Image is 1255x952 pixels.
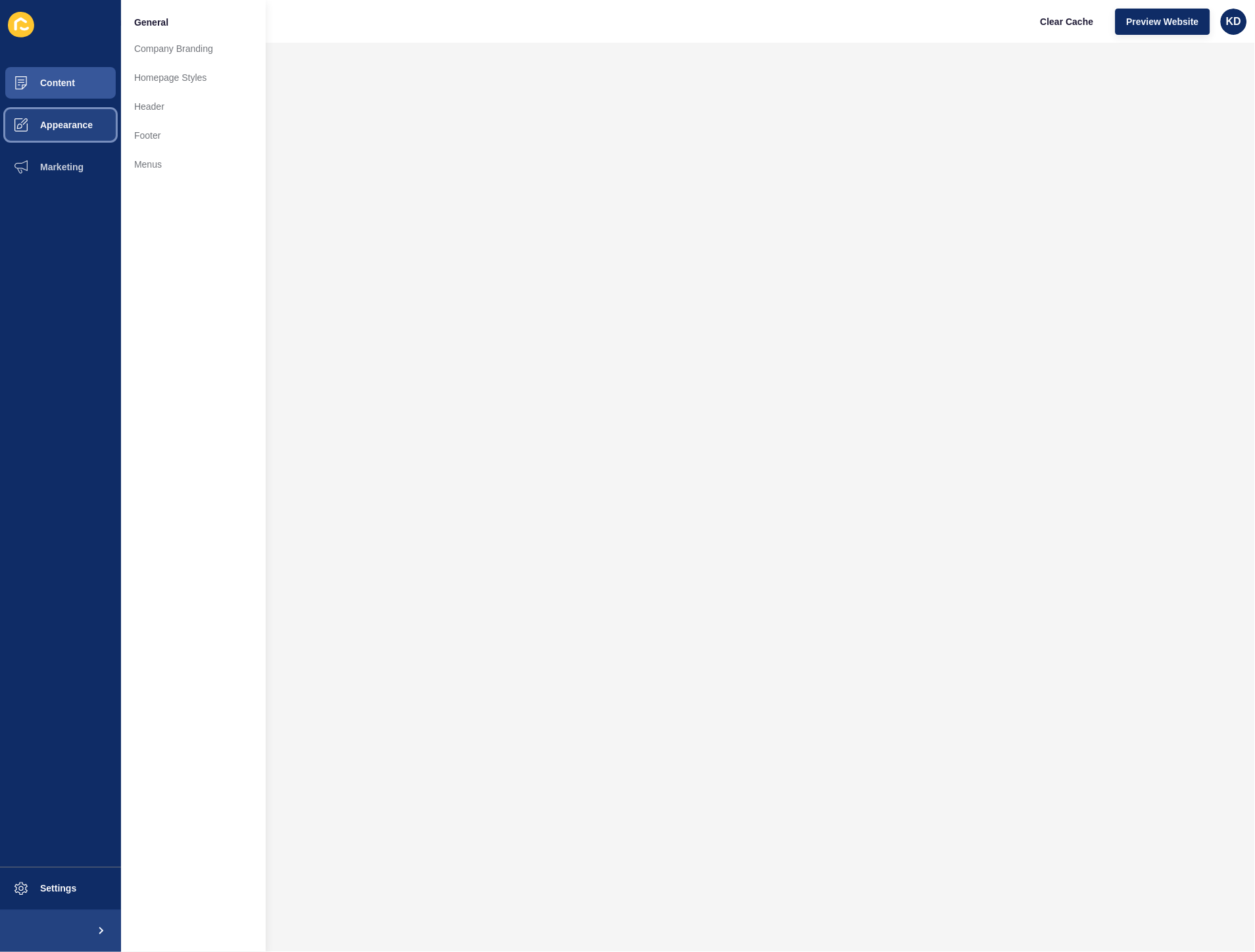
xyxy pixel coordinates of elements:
span: Clear Cache [1041,15,1094,28]
a: Menus [121,150,266,179]
span: General [134,16,168,29]
button: Preview Website [1116,9,1210,35]
a: Company Branding [121,34,266,63]
button: Clear Cache [1029,9,1105,35]
a: Header [121,92,266,121]
a: Footer [121,121,266,150]
span: Preview Website [1127,15,1199,28]
a: Homepage Styles [121,63,266,92]
span: KD [1226,15,1241,28]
